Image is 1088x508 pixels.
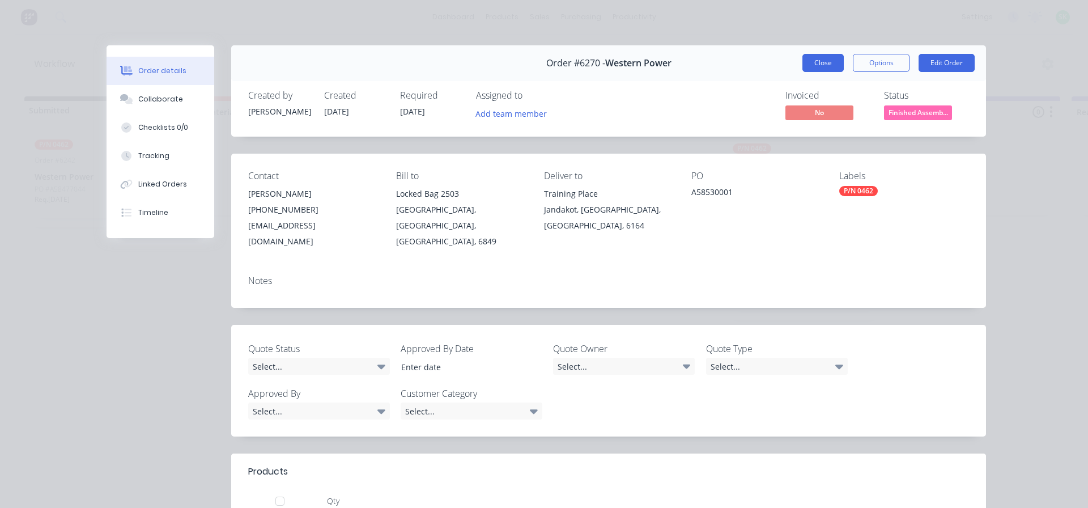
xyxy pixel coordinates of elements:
[919,54,975,72] button: Edit Order
[546,58,605,69] span: Order #6270 -
[853,54,909,72] button: Options
[138,94,183,104] div: Collaborate
[544,186,674,234] div: Training PlaceJandakot, [GEOGRAPHIC_DATA], [GEOGRAPHIC_DATA], 6164
[107,113,214,142] button: Checklists 0/0
[544,171,674,181] div: Deliver to
[248,276,969,286] div: Notes
[138,179,187,189] div: Linked Orders
[248,358,390,375] div: Select...
[884,105,952,120] span: Finished Assemb...
[138,151,169,161] div: Tracking
[396,202,526,249] div: [GEOGRAPHIC_DATA], [GEOGRAPHIC_DATA], [GEOGRAPHIC_DATA], 6849
[396,186,526,202] div: Locked Bag 2503
[393,358,534,375] input: Enter date
[401,403,542,420] div: Select...
[248,465,288,479] div: Products
[544,186,674,202] div: Training Place
[544,202,674,234] div: Jandakot, [GEOGRAPHIC_DATA], [GEOGRAPHIC_DATA], 6164
[248,202,378,218] div: [PHONE_NUMBER]
[476,90,589,101] div: Assigned to
[324,90,386,101] div: Created
[107,85,214,113] button: Collaborate
[248,90,311,101] div: Created by
[839,186,878,196] div: P/N 0462
[107,142,214,170] button: Tracking
[248,105,311,117] div: [PERSON_NAME]
[839,171,969,181] div: Labels
[396,186,526,249] div: Locked Bag 2503[GEOGRAPHIC_DATA], [GEOGRAPHIC_DATA], [GEOGRAPHIC_DATA], 6849
[706,342,848,355] label: Quote Type
[802,54,844,72] button: Close
[476,105,553,121] button: Add team member
[248,218,378,249] div: [EMAIL_ADDRESS][DOMAIN_NAME]
[248,342,390,355] label: Quote Status
[553,342,695,355] label: Quote Owner
[706,358,848,375] div: Select...
[248,171,378,181] div: Contact
[248,403,390,420] div: Select...
[691,171,821,181] div: PO
[401,387,542,400] label: Customer Category
[107,170,214,198] button: Linked Orders
[107,57,214,85] button: Order details
[138,66,186,76] div: Order details
[324,106,349,117] span: [DATE]
[884,105,952,122] button: Finished Assemb...
[470,105,553,121] button: Add team member
[553,358,695,375] div: Select...
[248,186,378,202] div: [PERSON_NAME]
[396,171,526,181] div: Bill to
[248,186,378,249] div: [PERSON_NAME][PHONE_NUMBER][EMAIL_ADDRESS][DOMAIN_NAME]
[400,90,462,101] div: Required
[138,208,168,218] div: Timeline
[400,106,425,117] span: [DATE]
[107,198,214,227] button: Timeline
[605,58,671,69] span: Western Power
[401,342,542,355] label: Approved By Date
[248,387,390,400] label: Approved By
[785,90,870,101] div: Invoiced
[785,105,853,120] span: No
[691,186,821,202] div: A58530001
[884,90,969,101] div: Status
[138,122,188,133] div: Checklists 0/0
